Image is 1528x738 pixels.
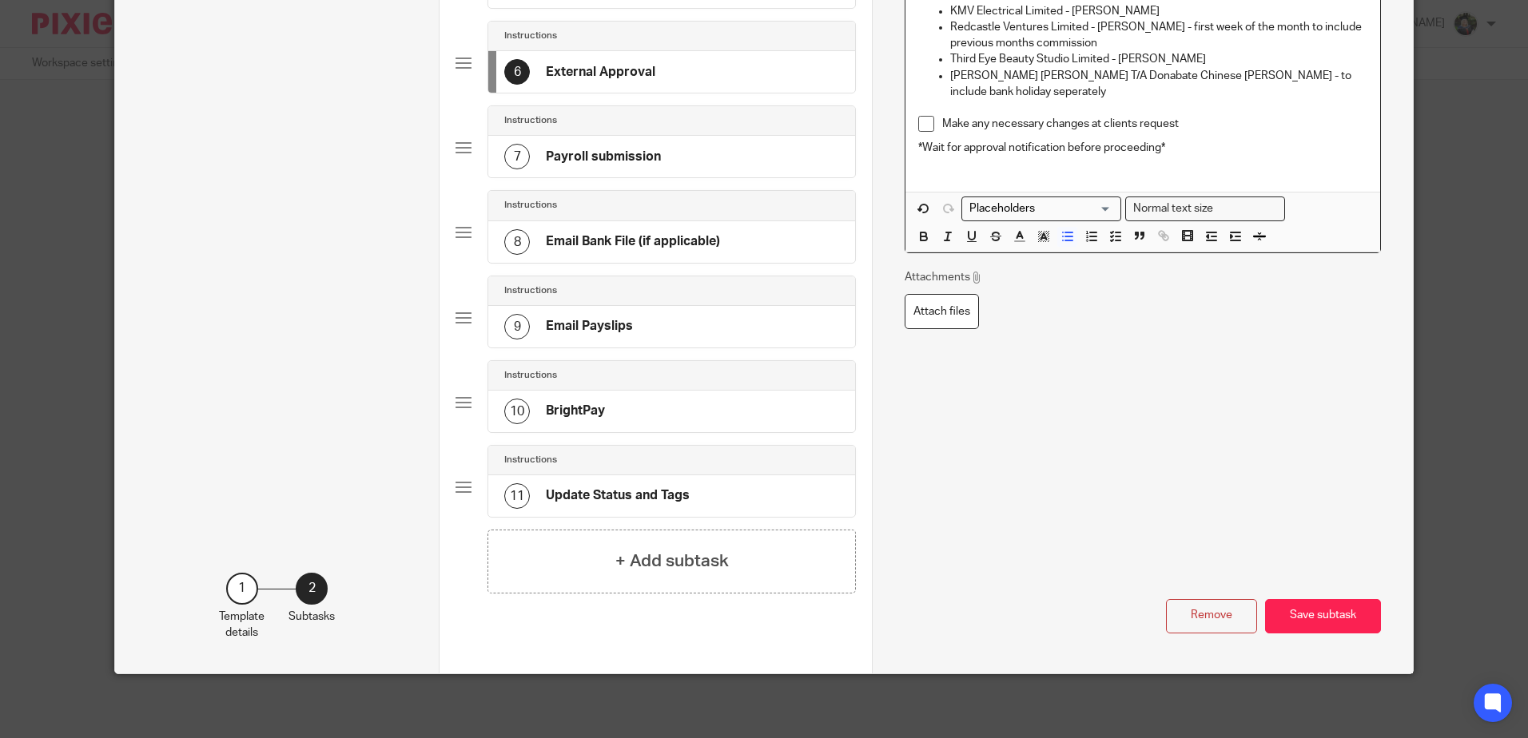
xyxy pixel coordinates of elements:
input: Search for option [1218,200,1275,217]
h4: Email Payslips [546,318,633,335]
p: Make any necessary changes at clients request [942,116,1367,132]
h4: Instructions [504,114,557,127]
div: 2 [296,573,328,605]
h4: Payroll submission [546,149,661,165]
div: 9 [504,314,530,339]
div: Placeholders [961,196,1121,221]
div: 1 [226,573,258,605]
p: Template details [219,609,265,641]
div: Text styles [1125,196,1285,221]
div: 8 [504,229,530,255]
h4: BrightPay [546,403,605,419]
span: Normal text size [1129,200,1216,217]
p: [PERSON_NAME] [PERSON_NAME] T/A Donabate Chinese [PERSON_NAME] - to include bank holiday seperately [950,68,1367,101]
h4: Instructions [504,454,557,466]
p: KMV Electrical Limited - [PERSON_NAME] [950,3,1367,19]
p: Attachments [905,269,982,285]
h4: Instructions [504,369,557,382]
label: Attach files [905,294,979,330]
h4: External Approval [546,64,655,81]
div: Search for option [1125,196,1285,221]
input: Search for option [964,200,1112,217]
div: Search for option [961,196,1121,221]
h4: Instructions [504,284,557,297]
p: Third Eye Beauty Studio Limited - [PERSON_NAME] [950,51,1367,67]
p: Subtasks [288,609,335,625]
button: Save subtask [1265,599,1381,633]
h4: Instructions [504,30,557,42]
h4: Email Bank File (if applicable) [546,233,720,250]
h4: Update Status and Tags [546,487,690,504]
div: 6 [504,59,530,85]
div: 10 [504,399,530,424]
button: Remove [1166,599,1257,633]
h4: Instructions [504,199,557,212]
div: 7 [504,144,530,169]
p: *Wait for approval notification before proceeding* [918,140,1367,156]
div: 11 [504,483,530,509]
h4: + Add subtask [615,549,729,573]
p: Redcastle Ventures Limited - [PERSON_NAME] - first week of the month to include previous months c... [950,19,1367,52]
